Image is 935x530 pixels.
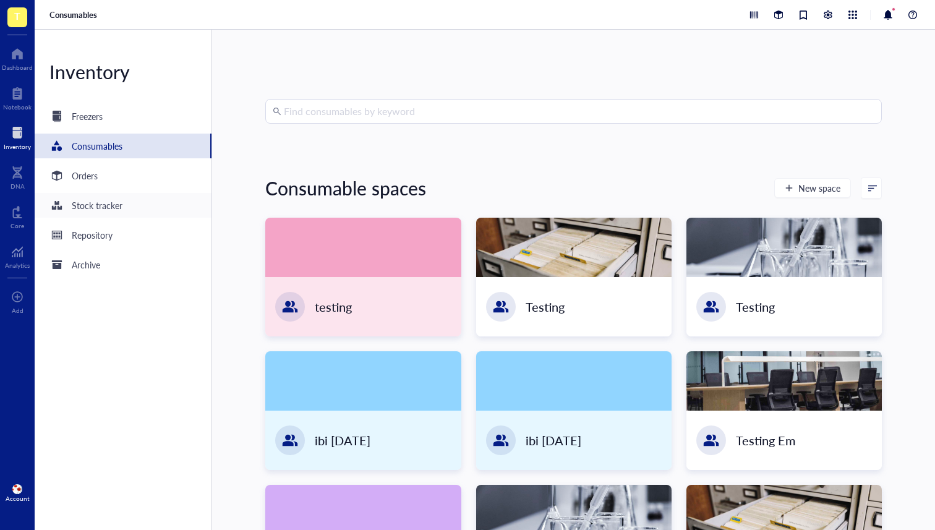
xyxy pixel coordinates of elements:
a: Analytics [5,242,30,269]
a: Inventory [4,123,31,150]
a: Notebook [3,83,32,111]
a: Freezers [35,104,211,129]
div: DNA [11,182,25,190]
div: Testing [526,298,565,315]
div: Orders [72,169,98,182]
span: New space [798,183,840,193]
div: Stock tracker [72,199,122,212]
div: Consumable spaces [265,176,426,200]
div: Inventory [35,59,211,84]
button: New space [774,178,851,198]
a: Archive [35,252,211,277]
a: Consumables [35,134,211,158]
div: Freezers [72,109,103,123]
div: ibi [DATE] [315,432,370,449]
div: Testing [736,298,775,315]
div: Analytics [5,262,30,269]
div: Consumables [72,139,122,153]
div: Archive [72,258,100,271]
div: Repository [72,228,113,242]
span: T [14,8,20,24]
a: Consumables [49,9,100,20]
a: Repository [35,223,211,247]
div: Account [6,495,30,502]
div: testing [315,298,352,315]
img: 0d38a47e-085d-4ae2-a406-c371b58e94d9.jpeg [12,484,22,494]
a: Core [11,202,24,229]
a: DNA [11,163,25,190]
div: Notebook [3,103,32,111]
div: Dashboard [2,64,33,71]
div: Core [11,222,24,229]
a: Orders [35,163,211,188]
a: Dashboard [2,44,33,71]
div: Add [12,307,23,314]
div: Inventory [4,143,31,150]
div: Testing Em [736,432,796,449]
a: Stock tracker [35,193,211,218]
div: ibi [DATE] [526,432,581,449]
